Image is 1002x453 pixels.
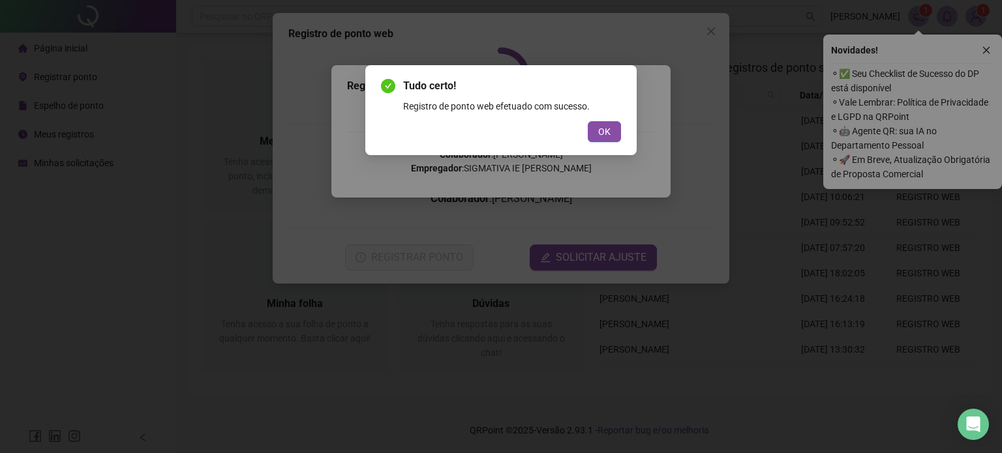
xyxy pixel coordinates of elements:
[958,409,989,440] div: Open Intercom Messenger
[588,121,621,142] button: OK
[598,124,611,139] span: OK
[403,78,621,94] span: Tudo certo!
[403,99,621,113] div: Registro de ponto web efetuado com sucesso.
[381,79,395,93] span: check-circle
